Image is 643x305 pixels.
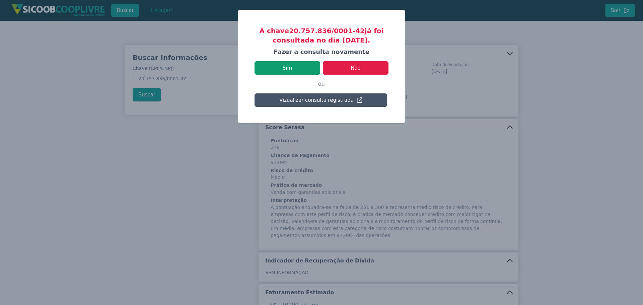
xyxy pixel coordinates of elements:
p: ou [255,75,388,93]
button: Vizualizar consulta registrada [255,93,387,107]
button: Não [323,61,388,75]
h4: Fazer a consulta novamente [255,48,388,56]
button: Sim [255,61,320,75]
h3: A chave 20.757.836/0001-42 já foi consultada no dia [DATE]. [255,26,388,45]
